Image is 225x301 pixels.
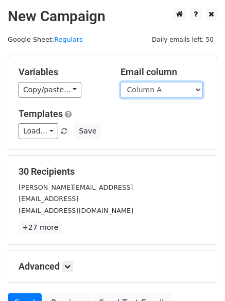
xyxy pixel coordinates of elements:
[19,82,81,98] a: Copy/paste...
[19,207,133,214] small: [EMAIL_ADDRESS][DOMAIN_NAME]
[19,195,78,203] small: [EMAIL_ADDRESS]
[8,36,83,43] small: Google Sheet:
[19,166,206,177] h5: 30 Recipients
[19,183,133,191] small: [PERSON_NAME][EMAIL_ADDRESS]
[54,36,83,43] a: Regulars
[19,261,206,272] h5: Advanced
[148,36,217,43] a: Daily emails left: 50
[19,221,62,234] a: +27 more
[19,123,58,139] a: Load...
[74,123,101,139] button: Save
[19,66,105,78] h5: Variables
[8,8,217,25] h2: New Campaign
[120,66,207,78] h5: Email column
[148,34,217,45] span: Daily emails left: 50
[19,108,63,119] a: Templates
